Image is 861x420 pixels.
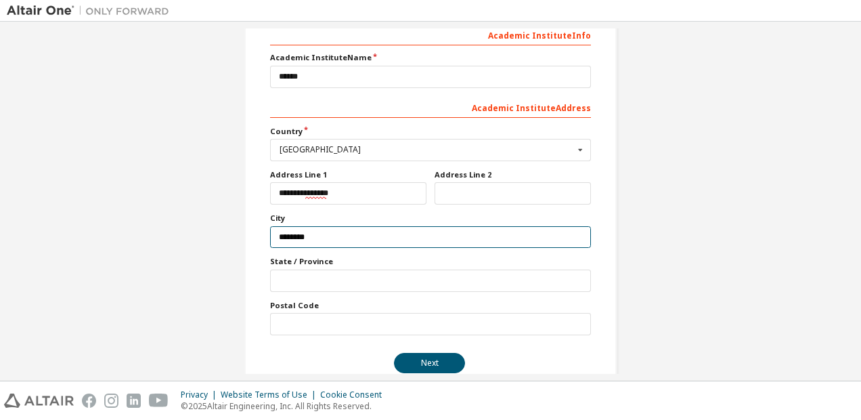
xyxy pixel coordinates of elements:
[181,390,221,400] div: Privacy
[270,96,591,118] div: Academic Institute Address
[270,169,426,180] label: Address Line 1
[270,52,591,63] label: Academic Institute Name
[320,390,390,400] div: Cookie Consent
[7,4,176,18] img: Altair One
[270,24,591,45] div: Academic Institute Info
[270,213,591,224] label: City
[270,300,591,311] label: Postal Code
[104,394,118,408] img: instagram.svg
[280,146,574,154] div: [GEOGRAPHIC_DATA]
[435,169,591,180] label: Address Line 2
[221,390,320,400] div: Website Terms of Use
[270,126,591,137] label: Country
[149,394,169,408] img: youtube.svg
[270,256,591,267] label: State / Province
[181,400,390,412] p: © 2025 Altair Engineering, Inc. All Rights Reserved.
[394,353,465,373] button: Next
[4,394,74,408] img: altair_logo.svg
[127,394,141,408] img: linkedin.svg
[82,394,96,408] img: facebook.svg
